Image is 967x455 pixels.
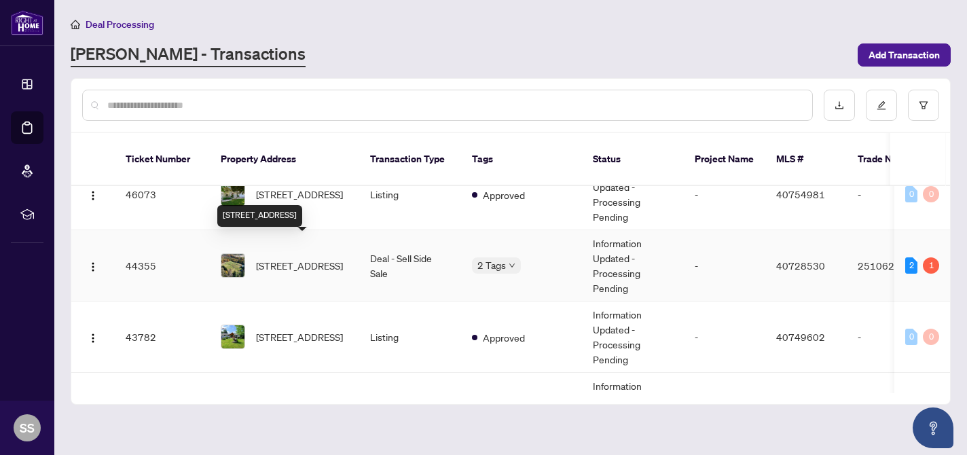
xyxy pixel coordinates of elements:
td: 43739 [115,373,210,444]
span: Deal Processing [86,18,154,31]
th: Property Address [210,133,359,186]
span: [STREET_ADDRESS] [256,258,343,273]
span: 40749602 [776,331,825,343]
img: Logo [88,261,98,272]
span: down [509,262,515,269]
img: Logo [88,190,98,201]
td: 2510625 [847,230,942,302]
td: 43782 [115,302,210,373]
button: filter [908,90,939,121]
img: logo [11,10,43,35]
td: 44355 [115,230,210,302]
span: filter [919,101,928,110]
td: - [684,230,765,302]
span: [STREET_ADDRESS] [256,329,343,344]
span: SS [20,418,35,437]
td: Information Updated - Processing Pending [582,159,684,230]
span: [STREET_ADDRESS] [256,187,343,202]
img: thumbnail-img [221,254,244,277]
th: MLS # [765,133,847,186]
td: Deal - Sell Side Sale [359,373,461,444]
img: Logo [88,333,98,344]
a: [PERSON_NAME] - Transactions [71,43,306,67]
th: Status [582,133,684,186]
button: download [824,90,855,121]
th: Tags [461,133,582,186]
button: Logo [82,183,104,205]
img: thumbnail-img [221,183,244,206]
div: 2 [905,257,917,274]
span: home [71,20,80,29]
span: 40728530 [776,259,825,272]
th: Ticket Number [115,133,210,186]
div: 0 [905,186,917,202]
td: 46073 [115,159,210,230]
span: edit [877,101,886,110]
button: Logo [82,326,104,348]
span: 40754981 [776,188,825,200]
span: download [835,101,844,110]
div: [STREET_ADDRESS] [217,205,302,227]
button: Logo [82,255,104,276]
div: 0 [923,186,939,202]
button: edit [866,90,897,121]
span: Add Transaction [869,44,940,66]
th: Transaction Type [359,133,461,186]
span: 2 Tags [477,257,506,273]
img: thumbnail-img [221,325,244,348]
td: - [684,373,765,444]
div: 0 [905,329,917,345]
td: 2510485 [847,373,942,444]
td: Information Updated - Processing Pending [582,373,684,444]
th: Trade Number [847,133,942,186]
td: Information Updated - Processing Pending [582,302,684,373]
td: - [847,302,942,373]
td: Deal - Sell Side Sale [359,230,461,302]
th: Project Name [684,133,765,186]
td: Listing [359,159,461,230]
button: Add Transaction [858,43,951,67]
div: 1 [923,257,939,274]
td: Information Updated - Processing Pending [582,230,684,302]
td: - [684,302,765,373]
span: Approved [483,187,525,202]
td: - [847,159,942,230]
div: 0 [923,329,939,345]
td: - [684,159,765,230]
button: Open asap [913,407,953,448]
span: Approved [483,330,525,345]
td: Listing [359,302,461,373]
